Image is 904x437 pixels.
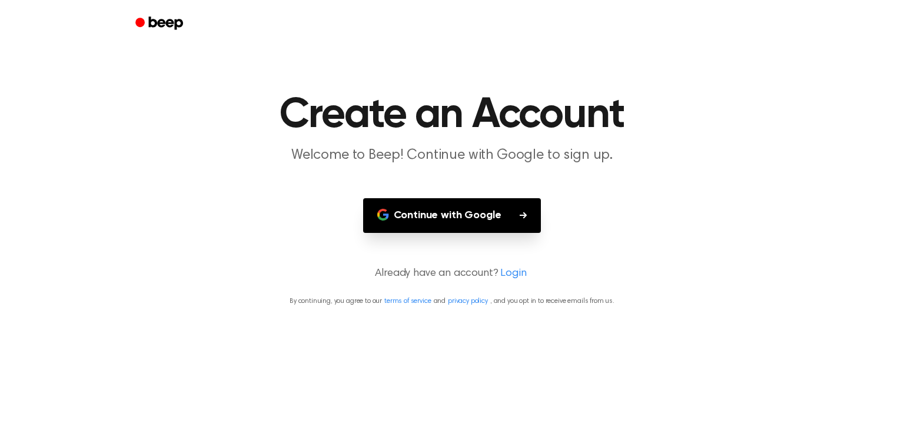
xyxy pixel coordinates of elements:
[151,94,753,136] h1: Create an Account
[14,266,890,282] p: Already have an account?
[226,146,678,165] p: Welcome to Beep! Continue with Google to sign up.
[384,298,431,305] a: terms of service
[127,12,194,35] a: Beep
[448,298,488,305] a: privacy policy
[14,296,890,306] p: By continuing, you agree to our and , and you opt in to receive emails from us.
[363,198,541,233] button: Continue with Google
[500,266,526,282] a: Login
